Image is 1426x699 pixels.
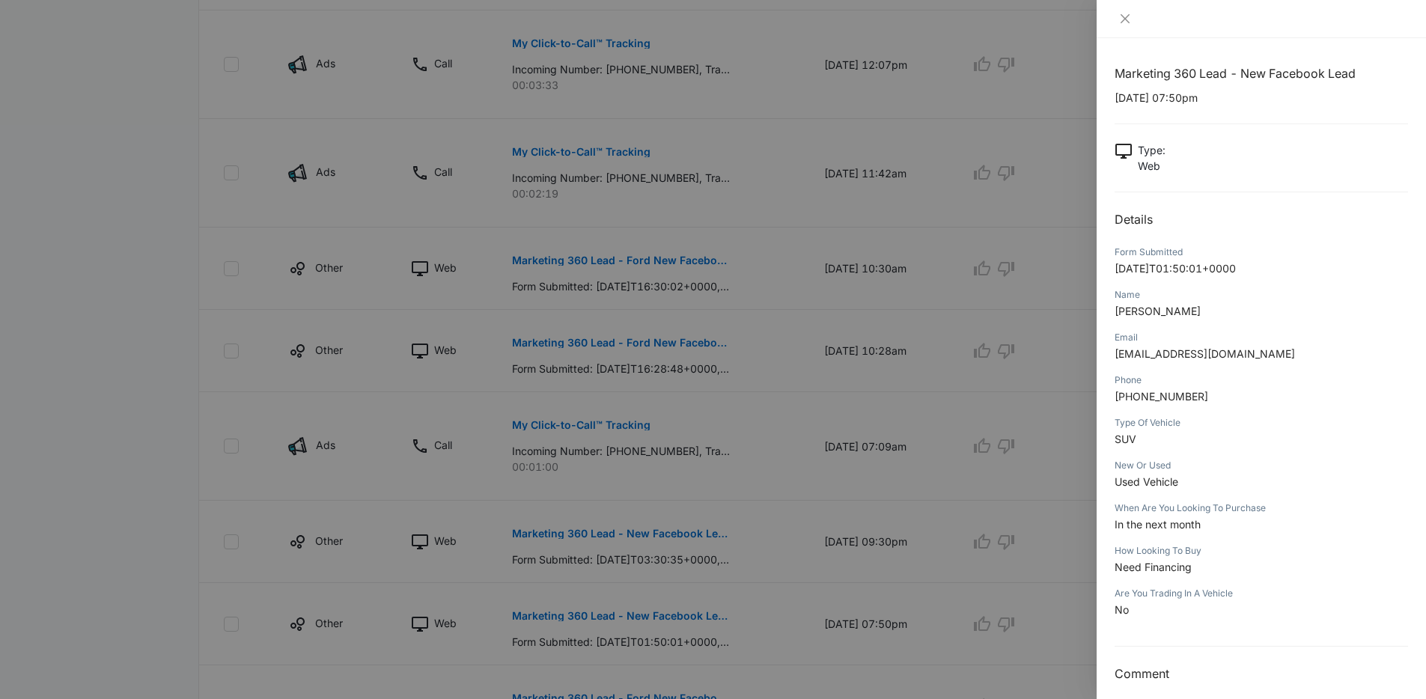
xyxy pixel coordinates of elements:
[1115,475,1178,488] span: Used Vehicle
[1115,544,1408,558] div: How Looking To Buy
[1115,433,1136,445] span: SUV
[1138,158,1166,174] p: Web
[1115,373,1408,387] div: Phone
[1115,665,1408,683] h3: Comment
[1138,142,1166,158] p: Type :
[1115,416,1408,430] div: Type Of Vehicle
[1115,561,1192,573] span: Need Financing
[1115,518,1201,531] span: In the next month
[1115,288,1408,302] div: Name
[1119,13,1131,25] span: close
[1115,603,1129,616] span: No
[1115,390,1208,403] span: [PHONE_NUMBER]
[1115,459,1408,472] div: New Or Used
[1115,305,1201,317] span: [PERSON_NAME]
[1115,245,1408,259] div: Form Submitted
[1115,12,1136,25] button: Close
[1115,64,1408,82] h1: Marketing 360 Lead - New Facebook Lead
[1115,347,1295,360] span: [EMAIL_ADDRESS][DOMAIN_NAME]
[1115,90,1408,106] p: [DATE] 07:50pm
[1115,587,1408,600] div: Are You Trading In A Vehicle
[1115,331,1408,344] div: Email
[1115,210,1408,228] h2: Details
[1115,501,1408,515] div: When Are You Looking To Purchase
[1115,262,1236,275] span: [DATE]T01:50:01+0000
